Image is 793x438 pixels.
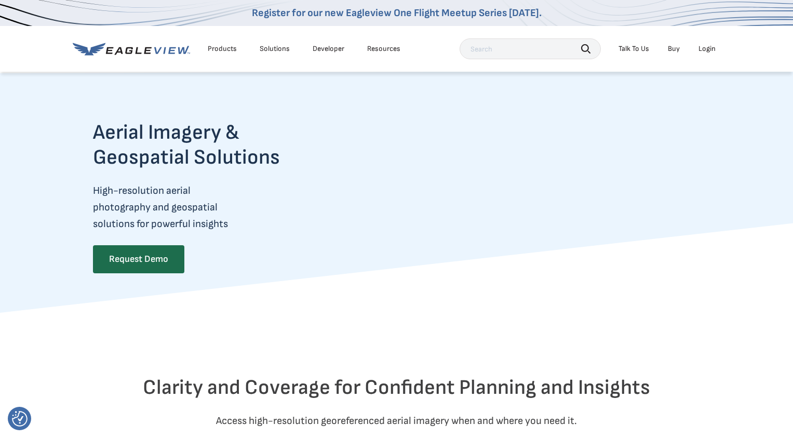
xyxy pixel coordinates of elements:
h2: Aerial Imagery & Geospatial Solutions [93,120,320,170]
div: Talk To Us [619,44,649,54]
a: Register for our new Eagleview One Flight Meetup Series [DATE]. [252,7,542,19]
a: Developer [313,44,344,54]
p: Access high-resolution georeferenced aerial imagery when and where you need it. [93,413,701,429]
a: Request Demo [93,245,184,273]
div: Solutions [260,44,290,54]
div: Login [698,44,716,54]
h2: Clarity and Coverage for Confident Planning and Insights [93,375,701,400]
p: High-resolution aerial photography and geospatial solutions for powerful insights [93,182,320,232]
div: Products [208,44,237,54]
div: Resources [367,44,400,54]
img: Revisit consent button [12,411,28,427]
button: Consent Preferences [12,411,28,427]
input: Search [460,38,601,59]
a: Buy [668,44,680,54]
